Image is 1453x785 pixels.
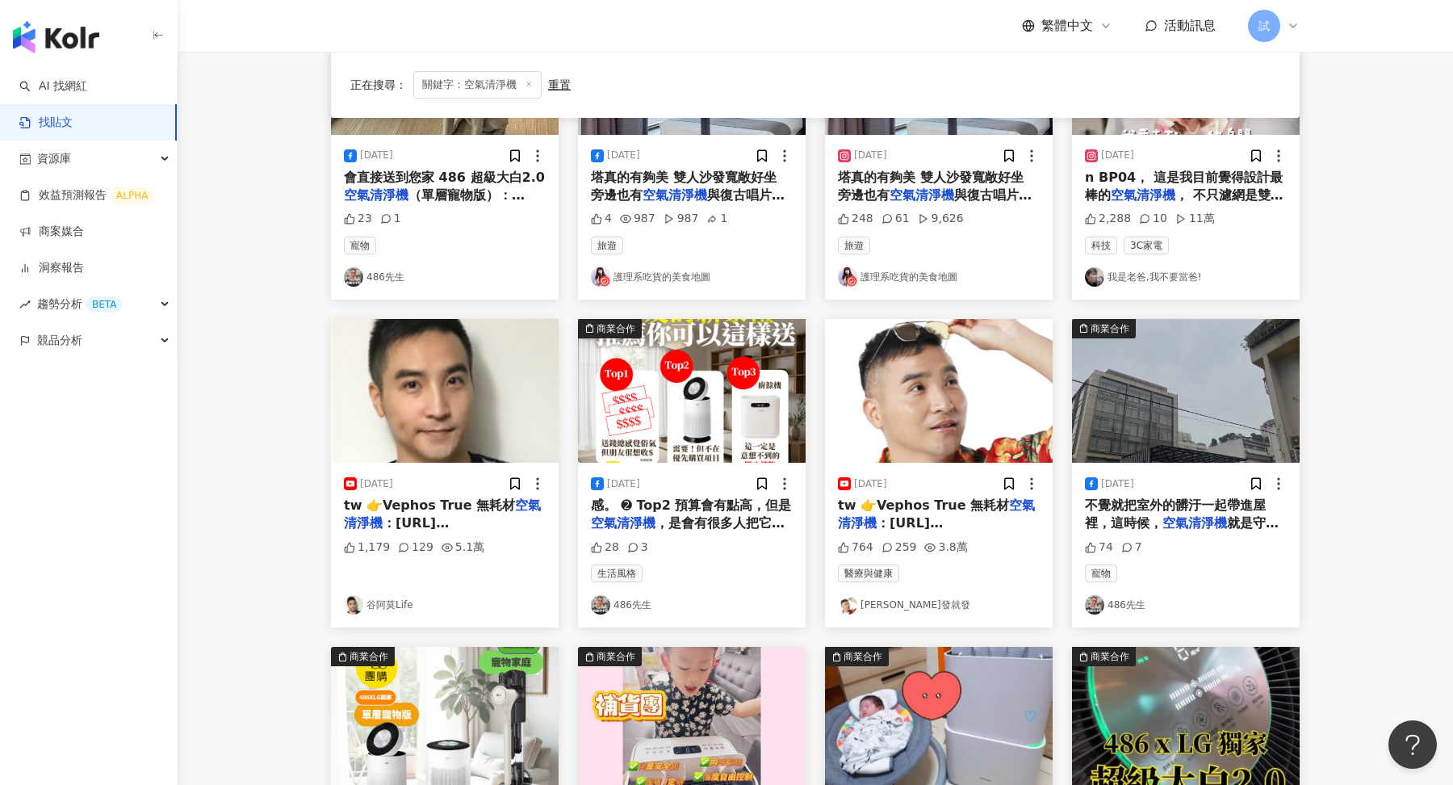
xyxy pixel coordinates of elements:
[344,267,546,287] a: KOL Avatar486先生
[591,515,785,548] span: ，是會有很多人把它放在第二階段
[1041,17,1093,35] span: 繁體中文
[591,211,612,227] div: 4
[1091,649,1129,665] div: 商業合作
[344,267,363,287] img: KOL Avatar
[607,149,640,162] div: [DATE]
[344,539,390,556] div: 1,179
[1072,319,1300,463] img: post-image
[1085,595,1104,615] img: KOL Avatar
[838,565,899,582] span: 醫療與健康
[344,170,545,185] span: 會直接送到您家 486 超級大白2.0
[19,187,154,204] a: 效益預測報告ALPHA
[881,539,917,556] div: 259
[350,649,388,665] div: 商業合作
[591,595,610,615] img: KOL Avatar
[344,187,408,203] mark: 空氣清淨機
[1085,497,1266,531] span: 不覺就把室外的髒汙一起帶進屋裡，這時候，
[890,187,954,203] mark: 空氣清淨機
[578,319,806,463] button: 商業合作
[1121,539,1142,556] div: 7
[1111,187,1175,203] mark: 空氣清淨機
[1085,170,1283,203] span: n BP04， 這是我目前覺得設計最棒的
[591,515,655,531] mark: 空氣清淨機
[1085,237,1117,254] span: 科技
[627,539,648,556] div: 3
[442,539,484,556] div: 5.1萬
[591,539,619,556] div: 28
[360,477,393,491] div: [DATE]
[548,78,571,91] div: 重置
[578,319,806,463] img: post-image
[344,211,372,227] div: 23
[1258,17,1270,35] span: 試
[86,296,123,313] div: BETA
[344,595,363,615] img: KOL Avatar
[344,187,525,220] span: （單層寵物版）：https:/
[825,319,1053,463] img: post-image
[1139,211,1167,227] div: 10
[597,649,635,665] div: 商業合作
[591,267,610,287] img: KOL Avatar
[19,78,87,94] a: searchAI 找網紅
[643,187,707,203] mark: 空氣清淨機
[838,539,873,556] div: 764
[1085,565,1117,582] span: 寵物
[1101,477,1134,491] div: [DATE]
[881,211,910,227] div: 61
[838,211,873,227] div: 248
[19,299,31,310] span: rise
[1164,18,1216,33] span: 活動訊息
[706,211,727,227] div: 1
[37,141,71,177] span: 資源庫
[591,237,623,254] span: 旅遊
[344,497,515,513] span: tw 👉Vephos True 無耗材
[591,267,793,287] a: KOL Avatar護理系吃貨的美食地圖
[1085,211,1131,227] div: 2,288
[1085,267,1104,287] img: KOL Avatar
[838,515,959,548] span: ：[URL][DOMAIN_NAME]
[1085,187,1283,220] span: ， 不只濾網是雙層設計加倍放心
[37,322,82,359] span: 競品分析
[344,515,465,548] span: ：[URL][DOMAIN_NAME]
[838,267,857,287] img: KOL Avatar
[1085,267,1287,287] a: KOL Avatar我是老爸,我不要當爸!
[19,224,84,240] a: 商案媒合
[1162,515,1227,531] mark: 空氣清淨機
[19,260,84,276] a: 洞察報告
[350,78,407,91] span: 正在搜尋 ：
[838,595,1040,615] a: KOL Avatar[PERSON_NAME]發就發
[918,211,964,227] div: 9,626
[1101,149,1134,162] div: [DATE]
[1085,539,1113,556] div: 74
[838,497,1009,513] span: tw 👉Vephos True 無耗材
[591,170,777,203] span: 塔真的有夠美 雙人沙發寬敞好坐 旁邊也有
[1072,319,1300,463] button: 商業合作
[344,595,546,615] a: KOL Avatar谷阿莫Life
[19,115,73,131] a: 找貼文
[398,539,433,556] div: 129
[838,267,1040,287] a: KOL Avatar護理系吃貨的美食地圖
[360,149,393,162] div: [DATE]
[620,211,655,227] div: 987
[331,319,559,463] img: post-image
[597,321,635,337] div: 商業合作
[37,286,123,322] span: 趨勢分析
[924,539,967,556] div: 3.8萬
[1091,321,1129,337] div: 商業合作
[380,211,401,227] div: 1
[1085,595,1287,615] a: KOL Avatar486先生
[1175,211,1215,227] div: 11萬
[854,477,887,491] div: [DATE]
[854,149,887,162] div: [DATE]
[591,565,643,582] span: 生活風格
[1124,237,1169,254] span: 3C家電
[13,21,99,53] img: logo
[591,497,791,513] span: 感。 ➋ Top2 預算會有點高，但是
[664,211,699,227] div: 987
[607,477,640,491] div: [DATE]
[838,237,870,254] span: 旅遊
[1388,720,1437,769] iframe: Help Scout Beacon - Open
[838,170,1024,203] span: 塔真的有夠美 雙人沙發寬敞好坐 旁邊也有
[591,595,793,615] a: KOL Avatar486先生
[413,71,542,99] span: 關鍵字：空氣清淨機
